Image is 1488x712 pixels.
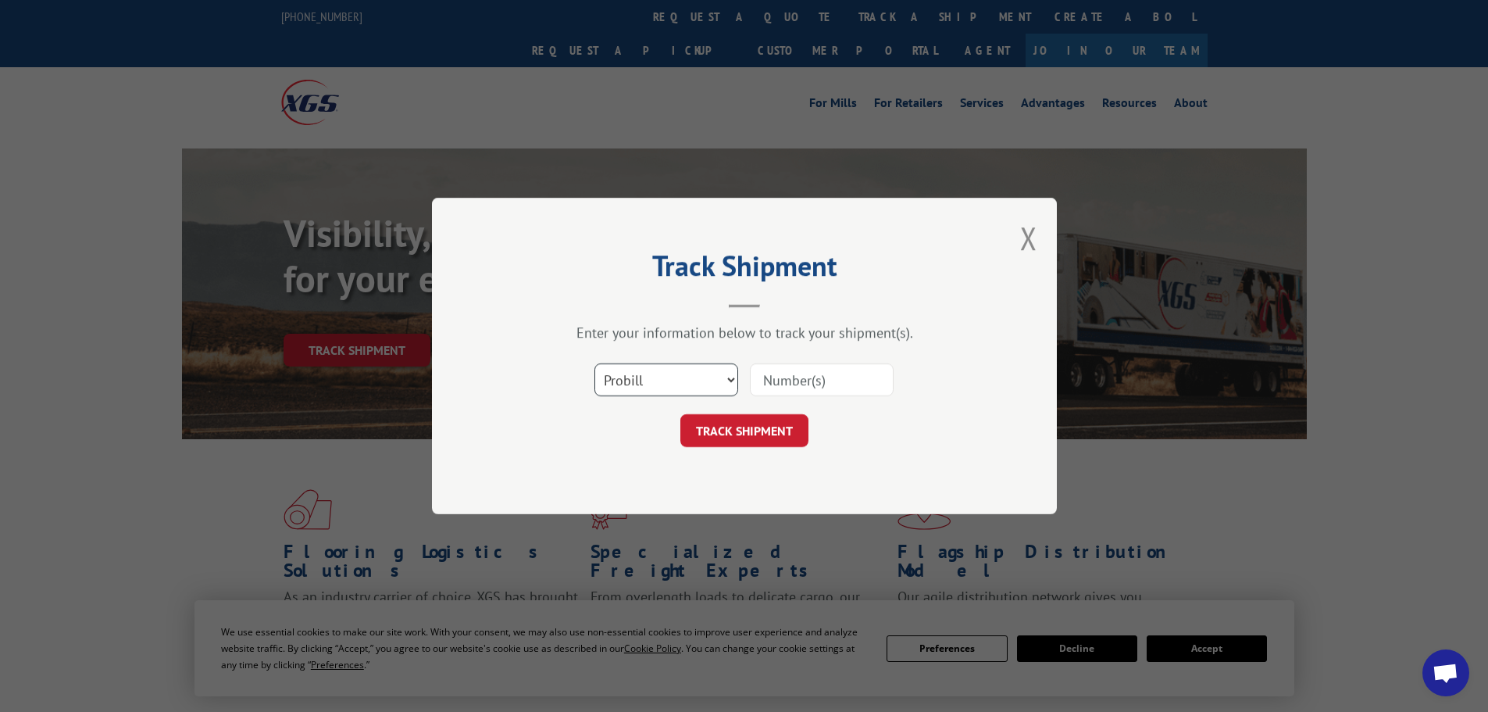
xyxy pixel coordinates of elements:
[680,414,808,447] button: TRACK SHIPMENT
[750,363,894,396] input: Number(s)
[510,324,979,342] div: Enter your information below to track your shipment(s).
[510,255,979,284] h2: Track Shipment
[1020,217,1037,259] button: Close modal
[1422,649,1469,696] div: Open chat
